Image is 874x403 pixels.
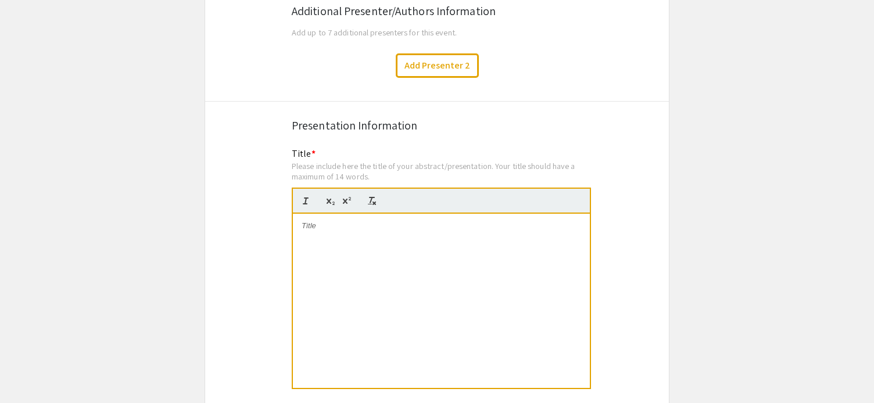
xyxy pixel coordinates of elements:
div: Presentation Information [292,117,582,134]
iframe: Chat [9,351,49,394]
span: Add up to 7 additional presenters for this event. [292,27,457,38]
button: Add Presenter 2 [396,53,479,78]
mat-label: Title [292,147,316,160]
div: Please include here the title of your abstract/presentation. Your title should have a maximum of ... [292,161,591,181]
div: Additional Presenter/Authors Information [292,2,582,20]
